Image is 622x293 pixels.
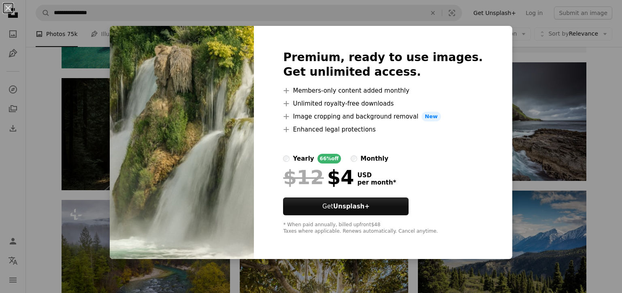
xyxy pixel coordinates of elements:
[283,155,290,162] input: yearly66%off
[283,222,483,235] div: * When paid annually, billed upfront $48 Taxes where applicable. Renews automatically. Cancel any...
[283,99,483,108] li: Unlimited royalty-free downloads
[293,154,314,163] div: yearly
[283,50,483,79] h2: Premium, ready to use images. Get unlimited access.
[283,167,354,188] div: $4
[317,154,341,163] div: 66% off
[333,203,370,210] strong: Unsplash+
[283,86,483,96] li: Members-only content added monthly
[360,154,388,163] div: monthly
[351,155,357,162] input: monthly
[283,112,483,121] li: Image cropping and background removal
[422,112,441,121] span: New
[357,179,396,186] span: per month *
[283,125,483,134] li: Enhanced legal protections
[110,26,254,259] img: premium_photo-1675448891094-0f3acc556fdb
[283,197,409,215] button: GetUnsplash+
[283,167,324,188] span: $12
[357,172,396,179] span: USD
